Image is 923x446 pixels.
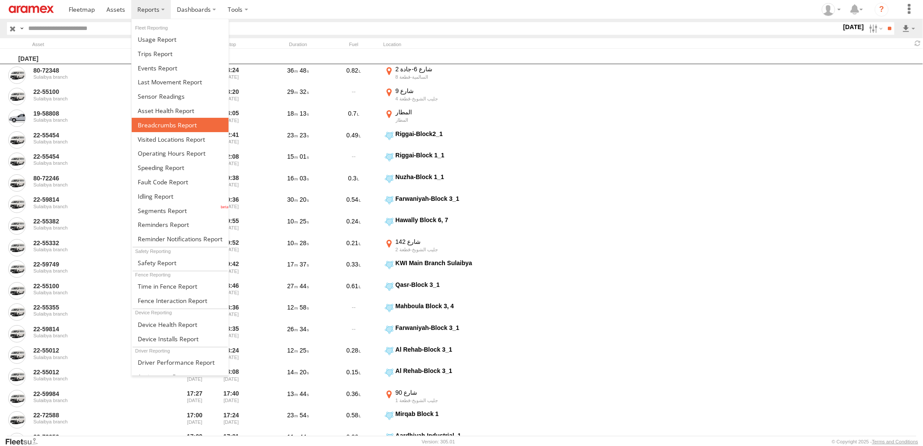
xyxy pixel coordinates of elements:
a: 80-72348 [33,67,153,74]
span: 28 [300,240,309,246]
a: Trips Report [132,47,229,61]
div: Sulaibya branch [33,160,153,166]
span: 13 [287,390,298,397]
div: Al Rehab-Block 3_1 [395,346,491,353]
a: Full Events Report [132,61,229,75]
div: Sulaibya branch [33,247,153,252]
a: 22-55454 [33,153,153,160]
label: Click to View Event Location [383,410,492,430]
a: 80-72246 [33,174,153,182]
div: 0.82 [328,65,380,85]
div: المطار [395,117,491,123]
a: Sensor Readings [132,89,229,103]
span: 30 [287,196,298,203]
span: 25 [300,347,309,354]
i: ? [875,3,889,17]
div: شارع 9 [395,87,491,95]
div: Entered prior to selected date range [178,367,211,387]
label: Click to View Event Location [383,65,492,85]
a: 22-72588 [33,411,153,419]
a: Terms and Conditions [872,439,918,444]
div: Sulaibya branch [33,74,153,80]
div: Nuzha-Block 1_1 [395,173,491,181]
div: Sulaibya branch [33,419,153,424]
label: Click to View Event Location [383,130,492,150]
div: Al Rehab-Block 3_1 [395,367,491,375]
div: 22:08 [DATE] [215,151,248,171]
div: Sulaibya branch [33,204,153,209]
img: aramex-logo.svg [9,6,54,13]
div: 19:55 [DATE] [215,216,248,236]
a: Driver Performance Report [132,355,229,369]
a: Device Installs Report [132,332,229,346]
a: Device Health Report [132,317,229,332]
span: 14 [287,369,298,376]
span: 20 [300,369,309,376]
div: Aardhiyah Industrial_1 [395,432,491,439]
div: 22:41 [DATE] [215,130,248,150]
a: 22-59814 [33,325,153,333]
div: 0.33 [328,259,380,279]
span: 03 [300,175,309,182]
div: Sulaibya branch [33,225,153,230]
div: 18:35 [DATE] [215,324,248,344]
div: 0.54 [328,195,380,215]
a: Asset Health Report [132,103,229,118]
a: Segments Report [132,203,229,218]
div: Sulaibya branch [33,182,153,187]
a: 22-59984 [33,390,153,398]
span: 58 [300,304,309,311]
label: Click to View Event Location [383,324,492,344]
div: شارع 90 [395,389,491,396]
a: 22-55012 [33,346,153,354]
a: Visit our Website [5,437,45,446]
a: 22-72959 [33,433,153,441]
a: 19-58808 [33,110,153,117]
div: Entered prior to selected date range [178,410,211,430]
a: Last Movement Report [132,75,229,89]
div: KWI Main Branch Sulaibya [395,259,491,267]
label: Click to View Event Location [383,87,492,107]
label: Click to View Event Location [383,346,492,366]
div: Entered prior to selected date range [178,389,211,409]
a: Breadcrumbs Report [132,118,229,132]
label: Click to View Event Location [383,259,492,279]
div: 0.61 [328,281,380,301]
span: 48 [300,67,309,74]
a: Fence Interaction Report [132,293,229,308]
label: Click to View Event Location [383,108,492,128]
div: Farwaniyah-Block 3_1 [395,324,491,332]
label: Click to View Event Location [383,281,492,301]
a: 22-55355 [33,303,153,311]
label: Search Query [18,22,25,35]
a: Reminders Report [132,218,229,232]
div: جليب الشويخ-قطعة 1 [395,397,491,403]
label: Click to View Event Location [383,173,492,193]
div: جليب الشويخ-قطعة 4 [395,96,491,102]
div: 23:24 [DATE] [215,65,248,85]
a: 22-59814 [33,196,153,203]
span: 20 [300,196,309,203]
span: 16 [287,175,298,182]
div: Sulaibya branch [33,376,153,381]
div: Sulaibya branch [33,333,153,338]
div: Version: 305.01 [422,439,455,444]
span: 23 [287,412,298,419]
div: Sulaibya branch [33,398,153,403]
span: 10 [287,218,298,225]
span: 25 [300,218,309,225]
div: Mirqab Block 1 [395,410,491,418]
div: 0.49 [328,130,380,150]
a: Service Reminder Notifications Report [132,232,229,246]
a: Idling Report [132,189,229,203]
a: Assignment Report [132,369,229,384]
span: 27 [287,283,298,290]
div: Hawally Block 6, 7 [395,216,491,224]
span: 36 [287,67,298,74]
span: 44 [300,283,309,290]
label: Click to View Event Location [383,389,492,409]
span: 32 [300,88,309,95]
label: Click to View Event Location [383,302,492,322]
label: Click to View Event Location [383,216,492,236]
label: Click to View Event Location [383,195,492,215]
